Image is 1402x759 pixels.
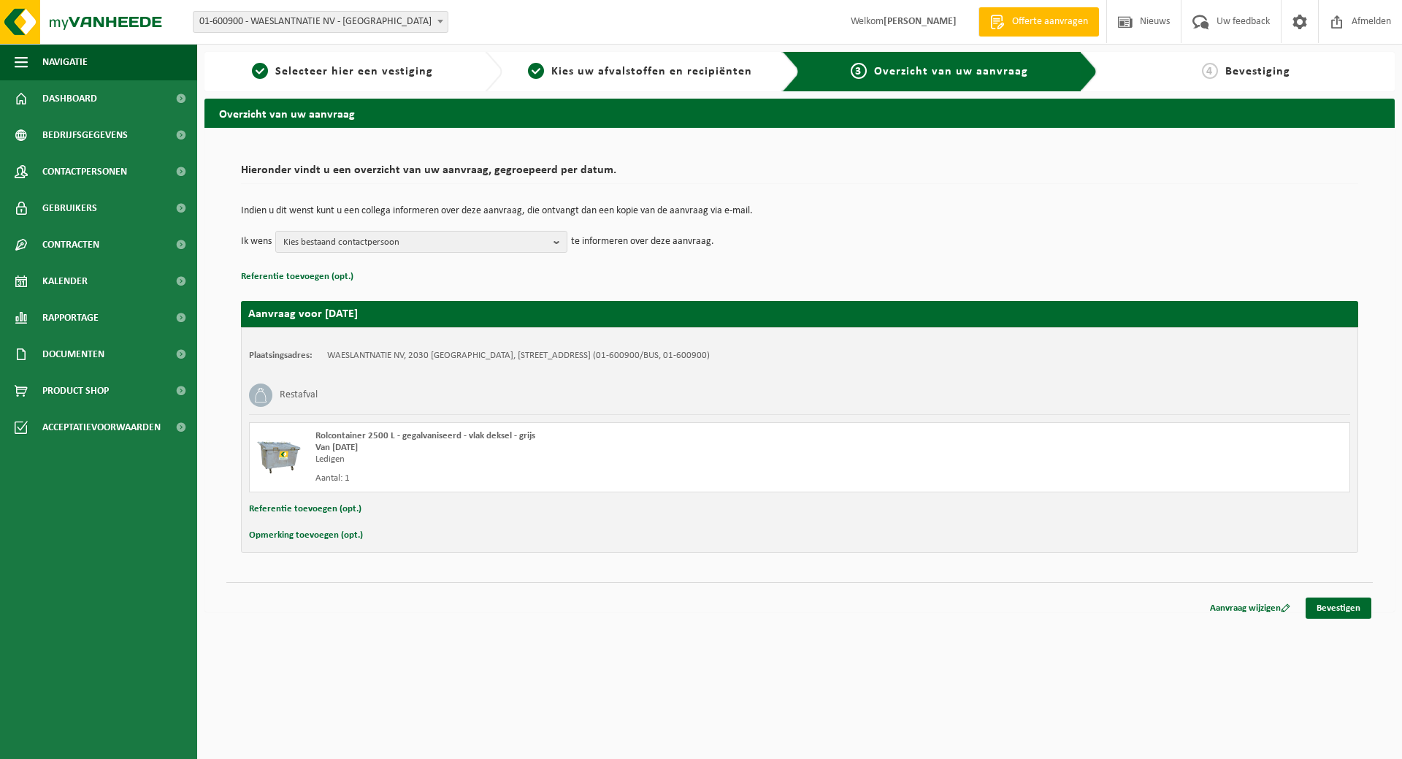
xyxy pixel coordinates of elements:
span: Documenten [42,336,104,373]
a: 2Kies uw afvalstoffen en recipiënten [510,63,771,80]
a: Offerte aanvragen [978,7,1099,37]
strong: Plaatsingsadres: [249,351,313,360]
span: Kies bestaand contactpersoon [283,232,548,253]
div: Aantal: 1 [315,473,858,484]
span: Product Shop [42,373,109,409]
p: Ik wens [241,231,272,253]
h2: Hieronder vindt u een overzicht van uw aanvraag, gegroepeerd per datum. [241,164,1358,184]
button: Kies bestaand contactpersoon [275,231,567,253]
p: Indien u dit wenst kunt u een collega informeren over deze aanvraag, die ontvangt dan een kopie v... [241,206,1358,216]
strong: [PERSON_NAME] [884,16,957,27]
strong: Aanvraag voor [DATE] [248,308,358,320]
span: 2 [528,63,544,79]
button: Opmerking toevoegen (opt.) [249,526,363,545]
span: Contactpersonen [42,153,127,190]
button: Referentie toevoegen (opt.) [249,500,361,519]
span: 01-600900 - WAESLANTNATIE NV - ANTWERPEN [193,11,448,33]
span: Navigatie [42,44,88,80]
a: Bevestigen [1306,598,1371,619]
span: Overzicht van uw aanvraag [874,66,1028,77]
span: Rolcontainer 2500 L - gegalvaniseerd - vlak deksel - grijs [315,431,535,440]
span: 01-600900 - WAESLANTNATIE NV - ANTWERPEN [194,12,448,32]
span: Rapportage [42,300,99,336]
span: Bevestiging [1225,66,1290,77]
span: Kalender [42,263,88,300]
img: WB-2500-GAL-GY-01.png [257,430,301,474]
span: Acceptatievoorwaarden [42,409,161,446]
span: 1 [252,63,268,79]
td: WAESLANTNATIE NV, 2030 [GEOGRAPHIC_DATA], [STREET_ADDRESS] (01-600900/BUS, 01-600900) [327,350,710,362]
span: Offerte aanvragen [1008,15,1092,29]
span: Contracten [42,226,99,263]
span: Dashboard [42,80,97,117]
h2: Overzicht van uw aanvraag [204,99,1395,127]
a: 1Selecteer hier een vestiging [212,63,473,80]
span: Selecteer hier een vestiging [275,66,433,77]
span: Kies uw afvalstoffen en recipiënten [551,66,752,77]
strong: Van [DATE] [315,443,358,452]
p: te informeren over deze aanvraag. [571,231,714,253]
span: Bedrijfsgegevens [42,117,128,153]
h3: Restafval [280,384,318,407]
div: Ledigen [315,454,858,465]
span: 3 [851,63,867,79]
a: Aanvraag wijzigen [1199,598,1301,619]
button: Referentie toevoegen (opt.) [241,267,353,286]
span: Gebruikers [42,190,97,226]
span: 4 [1202,63,1218,79]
